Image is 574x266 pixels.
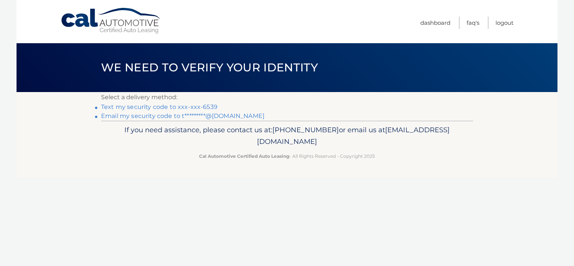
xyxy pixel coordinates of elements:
a: Email my security code to t*********@[DOMAIN_NAME] [101,112,264,119]
a: Text my security code to xxx-xxx-6539 [101,103,218,110]
p: - All Rights Reserved - Copyright 2025 [106,152,468,160]
strong: Cal Automotive Certified Auto Leasing [199,153,289,159]
a: Dashboard [420,17,450,29]
p: If you need assistance, please contact us at: or email us at [106,124,468,148]
a: Logout [495,17,514,29]
a: FAQ's [467,17,479,29]
span: We need to verify your identity [101,60,318,74]
a: Cal Automotive [60,8,162,34]
span: [PHONE_NUMBER] [272,125,339,134]
p: Select a delivery method: [101,92,473,103]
